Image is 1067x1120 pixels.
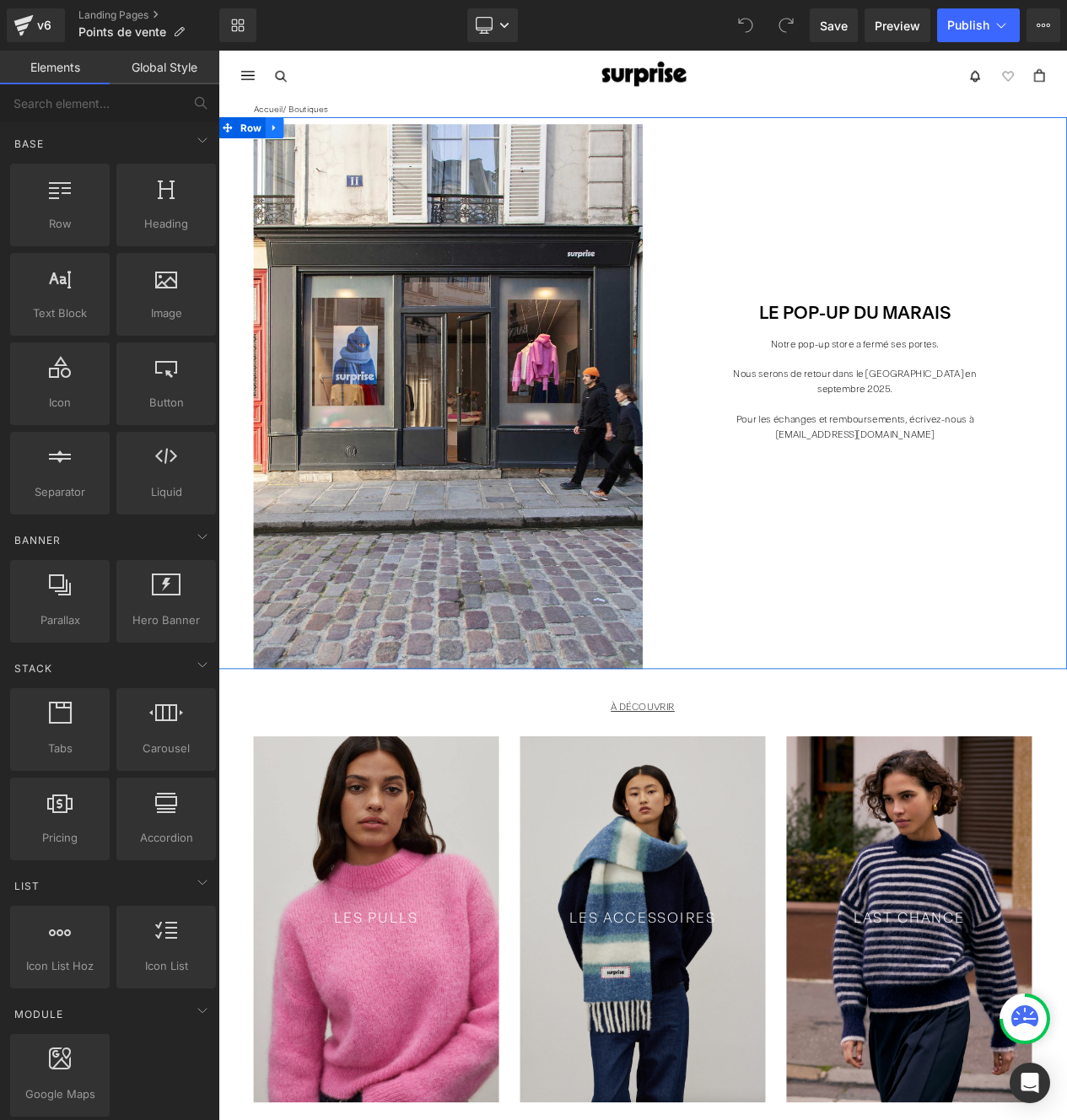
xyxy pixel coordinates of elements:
a: Ouvrir le panier [981,22,994,37]
span: Icon List [121,957,211,975]
span: Base [13,136,46,152]
span: Save [820,17,848,35]
span: Carousel [121,740,211,757]
a: Recherche [68,23,83,37]
span: Points de vente [78,25,166,39]
span: Module [13,1006,65,1022]
p: Pour les échanges et remboursements, écrivez-nous à [EMAIL_ADDRESS][DOMAIN_NAME] [597,435,935,471]
div: Open Intercom Messenger [1010,1063,1050,1103]
button: More [1027,8,1060,42]
u: À DÉCOUVRIR [472,784,549,797]
span: Preview [875,17,920,35]
button: Undo [729,8,763,42]
p: / Boutiques [42,64,978,80]
a: New Library [219,8,256,42]
span: Button [121,394,211,412]
span: Parallax [15,611,105,629]
span: Text Block [15,304,105,322]
a: Accueil [42,66,78,77]
span: Image [121,304,211,322]
span: Liquid [121,483,211,501]
span: Heading [121,215,211,233]
a: Landing Pages [78,8,219,22]
span: Publish [947,19,989,32]
span: Icon List Hoz [15,957,105,975]
a: Preview [865,8,930,42]
span: Separator [15,483,105,501]
img: Surprise-paris [443,2,578,54]
h2: Le Pop-up dU MARAIS [597,308,935,328]
button: Redo [769,8,803,42]
span: Stack [13,660,54,676]
span: Icon [15,394,105,412]
a: v6 [7,8,65,42]
span: Google Maps [15,1085,105,1103]
span: Row [22,80,57,105]
p: Nous serons de retour dans le [GEOGRAPHIC_DATA] en septembre 2025. [597,381,935,417]
a: Global Style [110,51,219,84]
span: List [13,878,41,894]
span: Row [15,215,105,233]
button: Publish [937,8,1020,42]
a: Expand / Collapse [57,80,78,105]
span: Banner [13,532,62,548]
button: Ouvrir la navigation [27,24,43,35]
span: Pricing [15,829,105,847]
p: Notre pop-up store a fermé ses portes. [597,345,935,363]
div: v6 [34,14,55,36]
span: Accordion [121,829,211,847]
span: Tabs [15,740,105,757]
span: Hero Banner [121,611,211,629]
